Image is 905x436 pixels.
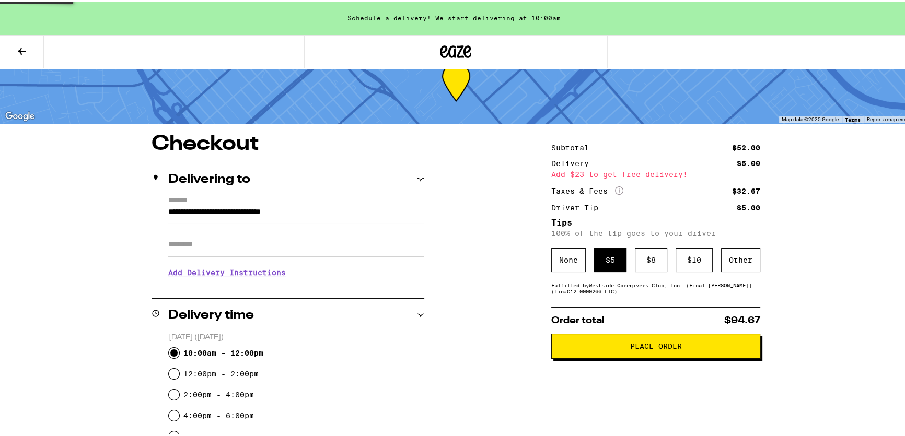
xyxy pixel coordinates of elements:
[3,108,37,122] img: Google
[551,169,760,176] div: Add $23 to get free delivery!
[732,186,760,193] div: $32.67
[168,308,254,320] h2: Delivery time
[551,332,760,357] button: Place Order
[635,246,667,270] div: $ 8
[551,185,623,194] div: Taxes & Fees
[168,172,250,184] h2: Delivering to
[737,203,760,210] div: $5.00
[183,347,263,356] label: 10:00am - 12:00pm
[168,259,424,283] h3: Add Delivery Instructions
[551,143,596,150] div: Subtotal
[551,217,760,226] h5: Tips
[183,389,254,397] label: 2:00pm - 4:00pm
[3,108,37,122] a: Open this area in Google Maps (opens a new window)
[551,246,586,270] div: None
[168,283,424,291] p: We'll contact you at [PHONE_NUMBER] when we arrive
[676,246,713,270] div: $ 10
[551,314,605,324] span: Order total
[152,132,424,153] h1: Checkout
[737,158,760,166] div: $5.00
[6,7,75,16] span: Hi. Need any help?
[732,143,760,150] div: $52.00
[551,203,606,210] div: Driver Tip
[183,368,259,376] label: 12:00pm - 2:00pm
[782,115,839,121] span: Map data ©2025 Google
[845,115,861,121] a: Terms
[594,246,626,270] div: $ 5
[724,314,760,324] span: $94.67
[721,246,760,270] div: Other
[551,228,760,236] p: 100% of the tip goes to your driver
[551,280,760,293] div: Fulfilled by Westside Caregivers Club, Inc. (Final [PERSON_NAME]) (Lic# C12-0000266-LIC )
[630,341,682,348] span: Place Order
[183,410,254,418] label: 4:00pm - 6:00pm
[551,158,596,166] div: Delivery
[169,331,424,341] p: [DATE] ([DATE])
